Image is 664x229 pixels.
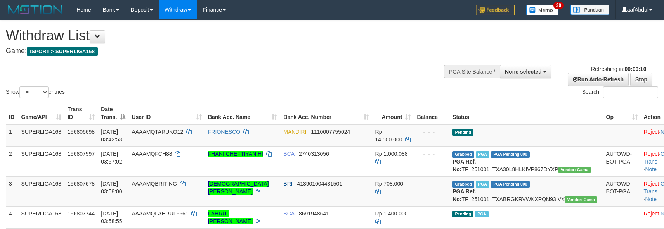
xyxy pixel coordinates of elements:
[414,102,449,124] th: Balance
[444,65,500,78] div: PGA Site Balance /
[27,47,98,56] span: ISPORT > SUPERLIGA168
[6,146,18,176] td: 2
[6,102,18,124] th: ID
[311,129,350,135] span: Copy 1110007755024 to clipboard
[452,151,474,158] span: Grabbed
[132,129,183,135] span: AAAAMQTARUKO12
[375,181,403,187] span: Rp 708.000
[299,210,329,217] span: Copy 8691948641 to clipboard
[449,102,603,124] th: Status
[128,102,205,124] th: User ID: activate to sort column ascending
[64,102,98,124] th: Trans ID: activate to sort column ascending
[283,181,292,187] span: BRI
[565,196,597,203] span: Vendor URL: https://trx31.1velocity.biz
[568,73,629,86] a: Run Auto-Refresh
[603,86,658,98] input: Search:
[449,146,603,176] td: TF_251001_TXA30L8HLKIVP867DYXP
[624,66,646,72] strong: 00:00:10
[283,129,306,135] span: MANDIRI
[208,210,253,224] a: FAHRUL [PERSON_NAME]
[500,65,551,78] button: None selected
[6,176,18,206] td: 3
[19,86,49,98] select: Showentries
[582,86,658,98] label: Search:
[283,210,294,217] span: BCA
[68,129,95,135] span: 156806698
[297,181,342,187] span: Copy 413901004431501 to clipboard
[491,181,530,188] span: PGA Pending
[452,129,473,136] span: Pending
[101,129,122,143] span: [DATE] 03:42:53
[644,181,659,187] a: Reject
[375,151,408,157] span: Rp 1.000.088
[18,146,65,176] td: SUPERLIGA168
[132,210,188,217] span: AAAAMQFAHRUL6661
[6,4,65,15] img: MOTION_logo.png
[452,181,474,188] span: Grabbed
[417,128,446,136] div: - - -
[132,181,177,187] span: AAAAMQBRITING
[570,5,609,15] img: panduan.png
[476,5,515,15] img: Feedback.jpg
[101,210,122,224] span: [DATE] 03:58:55
[644,210,659,217] a: Reject
[417,150,446,158] div: - - -
[505,69,542,75] span: None selected
[208,151,263,157] a: FHANI CHEFTIYAN HI
[68,151,95,157] span: 156807597
[603,102,641,124] th: Op: activate to sort column ascending
[280,102,372,124] th: Bank Acc. Number: activate to sort column ascending
[375,129,402,143] span: Rp 14.500.000
[630,73,652,86] a: Stop
[132,151,172,157] span: AAAAMQFCH88
[299,151,329,157] span: Copy 2740313056 to clipboard
[208,129,240,135] a: FRIONESCO
[644,129,659,135] a: Reject
[98,102,128,124] th: Date Trans.: activate to sort column descending
[645,196,657,202] a: Note
[6,28,435,43] h1: Withdraw List
[603,146,641,176] td: AUTOWD-BOT-PGA
[417,180,446,188] div: - - -
[558,167,591,173] span: Vendor URL: https://trx31.1velocity.biz
[6,124,18,147] td: 1
[101,181,122,195] span: [DATE] 03:58:00
[18,176,65,206] td: SUPERLIGA168
[553,2,564,9] span: 30
[101,151,122,165] span: [DATE] 03:57:02
[18,102,65,124] th: Game/API: activate to sort column ascending
[208,181,269,195] a: [DEMOGRAPHIC_DATA][PERSON_NAME]
[475,211,489,217] span: Marked by aafnonsreyleab
[417,210,446,217] div: - - -
[526,5,559,15] img: Button%20Memo.svg
[6,86,65,98] label: Show entries
[603,176,641,206] td: AUTOWD-BOT-PGA
[283,151,294,157] span: BCA
[68,210,95,217] span: 156807744
[18,206,65,228] td: SUPERLIGA168
[452,188,476,202] b: PGA Ref. No:
[372,102,414,124] th: Amount: activate to sort column ascending
[452,211,473,217] span: Pending
[68,181,95,187] span: 156807678
[205,102,280,124] th: Bank Acc. Name: activate to sort column ascending
[6,47,435,55] h4: Game:
[375,210,408,217] span: Rp 1.400.000
[449,176,603,206] td: TF_251001_TXABRGKRVWKXPQN93IVX
[491,151,530,158] span: PGA Pending
[591,66,646,72] span: Refreshing in:
[476,181,489,188] span: Marked by aafromsomean
[645,166,657,172] a: Note
[644,151,659,157] a: Reject
[476,151,489,158] span: Marked by aafnonsreyleab
[452,158,476,172] b: PGA Ref. No:
[18,124,65,147] td: SUPERLIGA168
[6,206,18,228] td: 4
